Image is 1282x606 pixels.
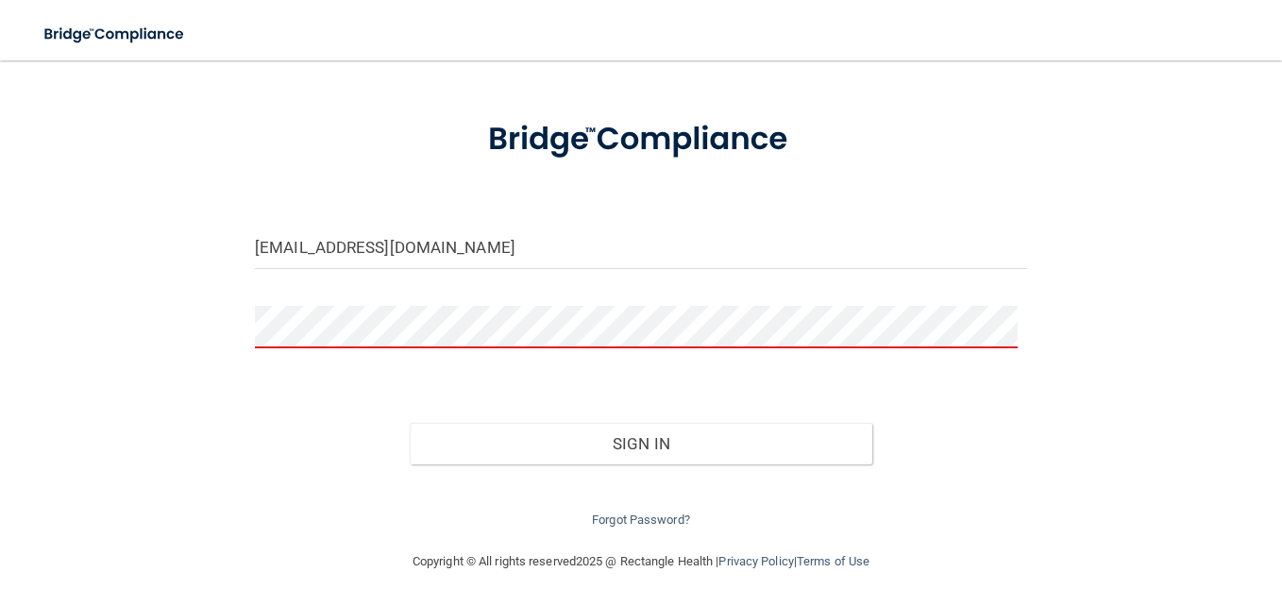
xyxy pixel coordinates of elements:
[955,472,1259,547] iframe: Drift Widget Chat Controller
[455,98,827,181] img: bridge_compliance_login_screen.278c3ca4.svg
[28,15,202,54] img: bridge_compliance_login_screen.278c3ca4.svg
[592,513,690,527] a: Forgot Password?
[718,554,793,568] a: Privacy Policy
[410,423,873,464] button: Sign In
[797,554,869,568] a: Terms of Use
[255,227,1027,269] input: Email
[296,531,986,592] div: Copyright © All rights reserved 2025 @ Rectangle Health | |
